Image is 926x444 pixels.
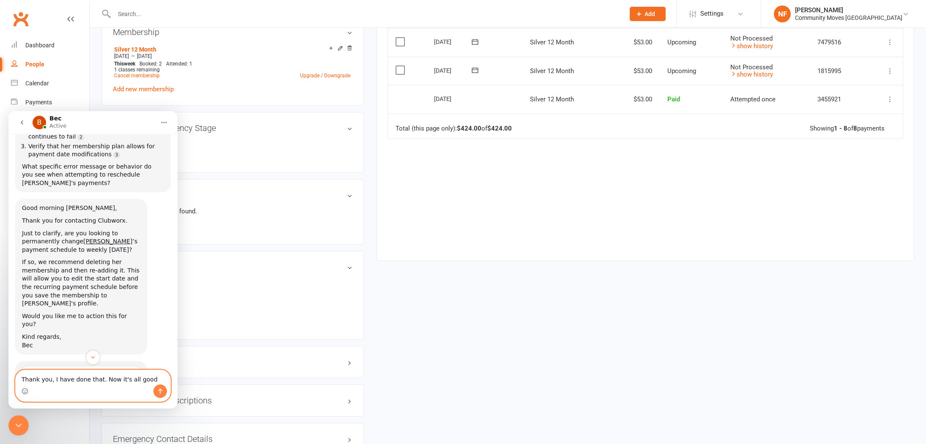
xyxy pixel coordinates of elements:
span: Settings [700,4,724,23]
a: Silver 12 Month [114,46,156,53]
p: No active suspensions found. [113,206,352,216]
strong: 8 [853,125,857,132]
span: Not Processed [730,35,773,42]
h3: Suspensions [113,191,352,200]
h3: Email / SMS Subscriptions [113,396,352,405]
span: Add [645,11,655,17]
div: [PERSON_NAME] [795,6,902,14]
div: People [25,61,44,68]
td: $53.00 [607,57,660,85]
input: Search... [112,8,619,20]
button: Emoji picker [13,277,20,283]
a: Add new membership [113,85,174,93]
a: Payments [11,93,89,112]
td: 7479516 [810,28,866,57]
td: 3455921 [810,85,866,114]
a: People [11,55,89,74]
span: Not Processed [730,63,773,71]
h3: Mobile App [113,262,352,272]
li: Enabled: [113,289,352,302]
textarea: Message… [7,259,162,273]
div: Kind regards, [14,222,132,230]
a: Upgrade / Downgrade [300,73,350,79]
div: [DATE] [434,64,473,77]
a: Clubworx [10,8,31,30]
div: Just to clarify, are you looking to permanently change ’s payment schedule to weekly [DATE]? [14,118,132,143]
span: Upcoming [667,38,696,46]
div: If so, we recommend deleting her membership and then re-adding it. This will allow you to edit th... [14,147,132,197]
td: $53.00 [607,85,660,114]
span: This [114,61,124,67]
button: Add [630,7,666,21]
strong: $424.00 [457,125,481,132]
div: Payments [25,99,52,106]
span: Attempted once [730,95,776,103]
a: show history [730,42,773,50]
a: Calendar [11,74,89,93]
div: NF [774,5,791,22]
div: — [112,53,352,60]
span: Silver 12 Month [530,95,574,103]
div: Would you like me to action this for you? [14,201,132,218]
div: [DATE] [434,92,473,105]
span: [DATE] [114,53,129,59]
a: Cancel membership [114,73,160,79]
span: 1 classes remaining [114,67,160,73]
div: [DATE] [434,35,473,48]
div: week [112,61,137,67]
span: Upcoming [667,67,696,75]
h3: Physical Competency Stage [113,123,352,133]
span: Booked: 2 [139,61,162,67]
strong: 1 - 8 [834,125,847,132]
a: [PERSON_NAME] [75,127,124,133]
td: $53.00 [607,28,660,57]
iframe: Intercom live chat [8,111,178,409]
li: Username: [113,278,352,290]
div: Community Moves [GEOGRAPHIC_DATA] [795,14,902,22]
a: show history [730,71,773,78]
span: Silver 12 Month [530,67,574,75]
strong: - [114,147,352,155]
div: Total (this page only): of [396,125,512,132]
iframe: Intercom live chat [8,415,29,436]
strong: $424.00 [487,125,512,132]
div: Calendar [25,80,49,87]
h3: Family Members [113,357,352,367]
div: Dashboard [25,42,55,49]
a: Dashboard [11,36,89,55]
span: Silver 12 Month [530,38,574,46]
h3: Membership [113,27,352,37]
span: Paid [667,95,680,103]
button: Send a message… [145,273,158,287]
span: [DATE] [137,53,152,59]
div: Bec [14,230,132,239]
button: Scroll to bottom [77,239,92,253]
td: 1815995 [810,57,866,85]
h3: Emergency Contact Details [113,434,352,444]
div: Showing of payments [810,125,885,132]
span: Attended: 1 [166,61,192,67]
